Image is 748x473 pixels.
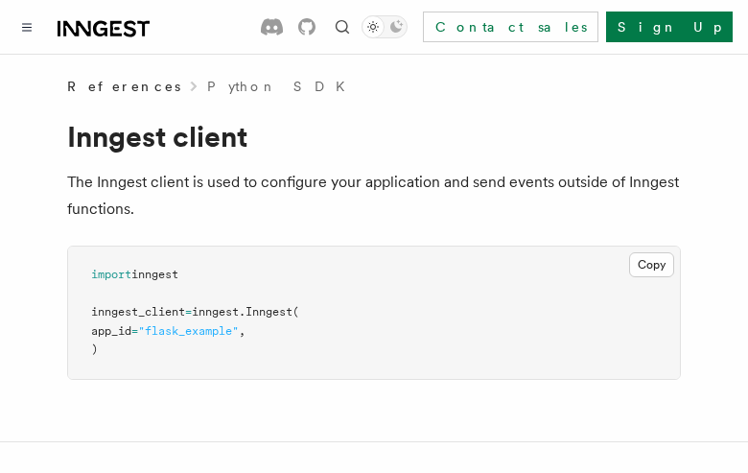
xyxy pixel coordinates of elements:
[207,77,357,96] a: Python SDK
[423,12,598,42] a: Contact sales
[91,324,131,338] span: app_id
[192,305,239,319] span: inngest
[15,15,38,38] button: Toggle navigation
[67,77,180,96] span: References
[331,15,354,38] button: Find something...
[67,119,681,154] h1: Inngest client
[629,252,674,277] button: Copy
[131,324,138,338] span: =
[138,324,239,338] span: "flask_example"
[239,305,245,319] span: .
[239,324,245,338] span: ,
[91,343,98,356] span: )
[91,268,131,281] span: import
[131,268,178,281] span: inngest
[292,305,299,319] span: (
[91,305,185,319] span: inngest_client
[185,305,192,319] span: =
[245,305,292,319] span: Inngest
[362,15,408,38] button: Toggle dark mode
[606,12,733,42] a: Sign Up
[67,169,681,223] p: The Inngest client is used to configure your application and send events outside of Inngest funct...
